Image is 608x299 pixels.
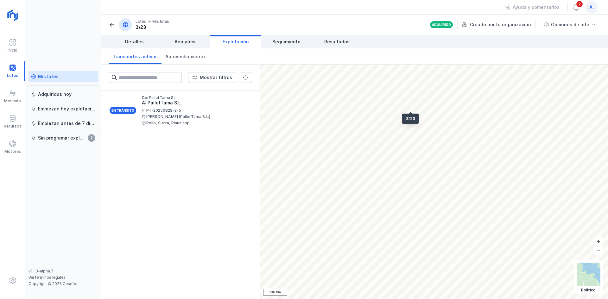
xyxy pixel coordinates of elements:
[188,72,236,83] button: Mostrar filtros
[272,39,301,45] span: Seguimiento
[432,22,451,27] div: Adquirido
[513,4,560,10] div: Ayuda y comentarios
[28,103,98,115] a: Empiezan hoy explotación
[165,53,205,60] span: Aprovechamiento
[38,120,95,127] div: Empiezan antes de 7 días
[38,106,95,112] div: Empiezan hoy explotación
[152,19,169,24] div: Mis lotes
[136,24,169,30] div: 3/23
[5,7,21,23] img: logoRight.svg
[261,35,312,48] a: Seguimiento
[200,74,232,81] div: Mostrar filtros
[28,269,98,274] div: v1.1.0-alpha.7
[161,48,209,64] a: Aprovechamiento
[136,19,146,24] div: Lotes
[576,0,583,8] span: 2
[142,121,247,125] div: Rollo, Sierra, Pinus spp
[28,89,98,100] a: Adquiridos hoy
[109,48,161,64] a: Transportes activos
[589,4,594,10] span: a.
[28,71,98,82] a: Mis lotes
[28,275,66,280] a: Ver términos legales
[142,100,247,106] div: A: PalletTama S.L.
[38,91,72,97] div: Adquiridos hoy
[88,134,95,142] span: 2
[210,35,261,48] a: Explotación
[551,22,589,28] div: Opciones de lote
[223,39,249,45] span: Explotación
[577,288,600,293] div: Político
[462,20,537,29] div: Creado por tu organización
[38,73,59,80] div: Mis lotes
[28,132,98,144] a: Sin programar explotación2
[594,236,603,246] button: +
[324,39,350,45] span: Resultados
[109,35,160,48] a: Detalles
[28,281,98,286] div: Copyright © 2025 Cesefor
[113,53,158,60] span: Transportes activos
[4,149,21,154] div: Motores
[125,39,144,45] span: Detalles
[577,263,600,286] img: political.webp
[28,118,98,129] a: Empiezan antes de 7 días
[142,115,247,119] div: [PERSON_NAME] (PalletTama S.L.)
[4,98,21,103] div: Mercado
[160,35,210,48] a: Analytics
[8,48,17,53] div: Inicio
[174,39,195,45] span: Analytics
[109,106,137,115] div: En tránsito
[142,96,247,100] div: De: PalletTama S.L.
[501,2,564,13] button: Ayuda y comentarios
[101,91,260,130] a: En tránsitoDe: PalletTama S.L.A: PalletTama S.L.PT-20250829-2-5[PERSON_NAME] (PalletTama S.L.)Rol...
[594,246,603,255] button: –
[312,35,362,48] a: Resultados
[38,135,86,141] div: Sin programar explotación
[4,124,22,129] div: Recursos
[142,109,247,112] div: PT-20250829-2-5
